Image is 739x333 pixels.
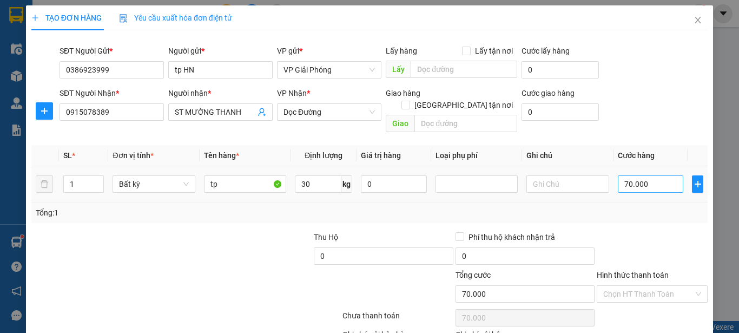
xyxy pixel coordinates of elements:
span: Cước hàng [618,151,655,160]
label: Cước lấy hàng [522,47,570,55]
div: SĐT Người Nhận [60,87,164,99]
button: plus [692,175,703,193]
div: SĐT Người Gửi [60,45,164,57]
span: Giá trị hàng [361,151,401,160]
span: Thu Hộ [314,233,338,241]
input: VD: Bàn, Ghế [204,175,286,193]
span: VP Giải Phóng [283,62,375,78]
th: Loại phụ phí [431,145,522,166]
div: Người gửi [168,45,273,57]
button: delete [36,175,53,193]
span: Giao [386,115,414,132]
span: Tên hàng [204,151,239,160]
label: Hình thức thanh toán [597,271,669,279]
input: Dọc đường [414,115,517,132]
input: Cước lấy hàng [522,61,599,79]
span: Lấy [386,61,411,78]
button: Close [683,5,713,36]
span: Lấy tận nơi [471,45,517,57]
span: user-add [258,108,266,116]
span: Bất kỳ [119,176,188,192]
span: Lấy hàng [386,47,417,55]
span: plus [36,107,52,115]
span: Yêu cầu xuất hóa đơn điện tử [119,14,232,22]
label: Cước giao hàng [522,89,575,97]
input: Dọc đường [411,61,517,78]
span: plus [692,180,703,188]
span: Đơn vị tính [113,151,153,160]
input: Ghi Chú [526,175,609,193]
span: close [694,16,702,24]
span: Dọc Đường [283,104,375,120]
span: Giao hàng [386,89,420,97]
th: Ghi chú [522,145,613,166]
div: Chưa thanh toán [341,310,454,329]
div: Tổng: 1 [36,207,286,219]
div: Người nhận [168,87,273,99]
span: Tổng cước [456,271,491,279]
span: VP Nhận [277,89,307,97]
span: Phí thu hộ khách nhận trả [464,231,559,243]
img: icon [119,14,128,23]
span: kg [341,175,352,193]
span: TẠO ĐƠN HÀNG [31,14,102,22]
span: SL [63,151,72,160]
input: 0 [361,175,427,193]
input: Cước giao hàng [522,103,599,121]
span: [GEOGRAPHIC_DATA] tận nơi [410,99,517,111]
div: VP gửi [277,45,381,57]
span: Định lượng [305,151,342,160]
span: plus [31,14,39,22]
button: plus [36,102,53,120]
